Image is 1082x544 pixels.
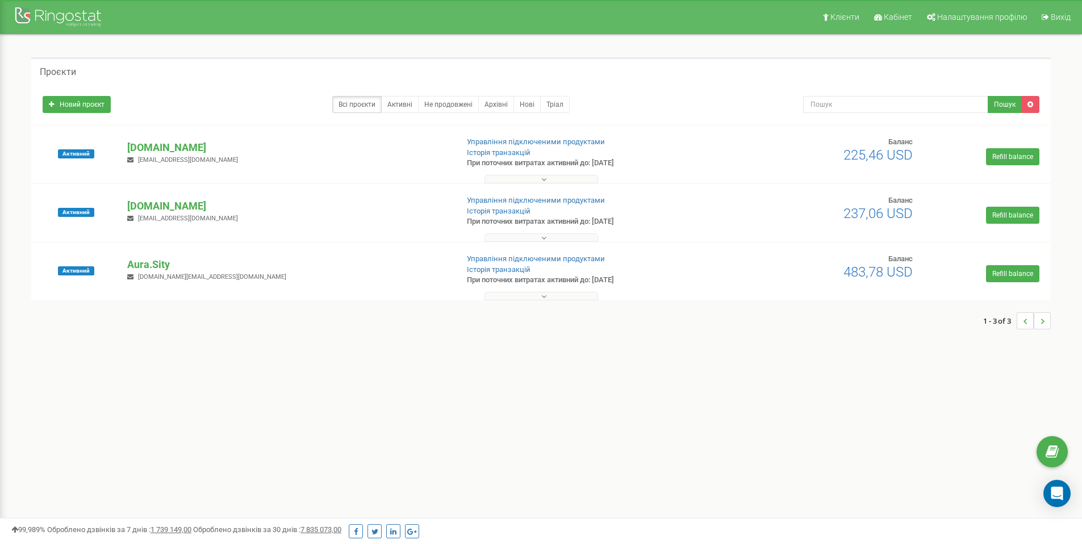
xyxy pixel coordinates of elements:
[58,208,94,217] span: Активний
[888,196,913,204] span: Баланс
[830,12,859,22] span: Клієнти
[467,196,605,204] a: Управління підключеними продуктами
[138,156,238,164] span: [EMAIL_ADDRESS][DOMAIN_NAME]
[986,207,1039,224] a: Refill balance
[513,96,541,113] a: Нові
[58,266,94,275] span: Активний
[843,264,913,280] span: 483,78 USD
[983,301,1051,341] nav: ...
[1051,12,1071,22] span: Вихід
[937,12,1027,22] span: Налаштування профілю
[332,96,382,113] a: Всі проєкти
[1043,480,1071,507] div: Open Intercom Messenger
[467,158,703,169] p: При поточних витратах активний до: [DATE]
[127,257,448,272] p: Aura.Sity
[151,525,191,534] u: 1 739 149,00
[888,254,913,263] span: Баланс
[467,137,605,146] a: Управління підключеними продуктами
[47,525,191,534] span: Оброблено дзвінків за 7 днів :
[58,149,94,158] span: Активний
[138,273,286,281] span: [DOMAIN_NAME][EMAIL_ADDRESS][DOMAIN_NAME]
[467,275,703,286] p: При поточних витратах активний до: [DATE]
[843,147,913,163] span: 225,46 USD
[888,137,913,146] span: Баланс
[127,199,448,214] p: [DOMAIN_NAME]
[884,12,912,22] span: Кабінет
[43,96,111,113] a: Новий проєкт
[986,265,1039,282] a: Refill balance
[40,67,76,77] h5: Проєкти
[467,148,530,157] a: Історія транзакцій
[540,96,570,113] a: Тріал
[418,96,479,113] a: Не продовжені
[467,265,530,274] a: Історія транзакцій
[14,5,105,31] img: Ringostat Logo
[986,148,1039,165] a: Refill balance
[803,96,988,113] input: Пошук
[478,96,514,113] a: Архівні
[193,525,341,534] span: Оброблено дзвінків за 30 днів :
[127,140,448,155] p: [DOMAIN_NAME]
[467,207,530,215] a: Історія транзакцій
[11,525,45,534] span: 99,989%
[300,525,341,534] u: 7 835 073,00
[467,216,703,227] p: При поточних витратах активний до: [DATE]
[138,215,238,222] span: [EMAIL_ADDRESS][DOMAIN_NAME]
[843,206,913,221] span: 237,06 USD
[467,254,605,263] a: Управління підключеними продуктами
[983,312,1017,329] span: 1 - 3 of 3
[381,96,419,113] a: Активні
[988,96,1022,113] button: Пошук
